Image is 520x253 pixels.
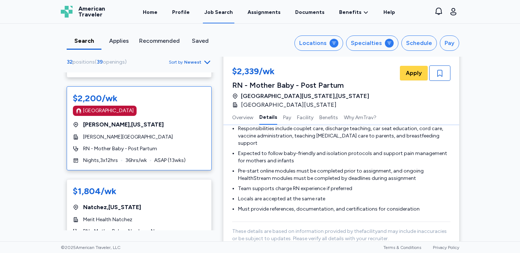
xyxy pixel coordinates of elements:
button: Specialties [346,35,398,51]
button: Benefits [319,109,338,125]
div: [GEOGRAPHIC_DATA] [83,107,134,114]
button: Pay [283,109,291,125]
div: Job Search [204,9,233,16]
li: Responsibilities include couplet care, discharge teaching, car seat education, cord care, vaccine... [238,125,450,147]
span: 39 [97,59,103,65]
span: [PERSON_NAME] , [US_STATE] [83,120,164,129]
span: [GEOGRAPHIC_DATA][US_STATE] [241,101,337,109]
span: Newest [184,59,201,65]
div: Specialties [351,39,382,48]
img: Logo [61,6,73,18]
div: Recommended [139,37,180,45]
button: Pay [440,35,459,51]
span: American Traveler [78,6,105,18]
a: Privacy Policy [433,245,459,250]
span: Natchez , [US_STATE] [83,203,141,212]
button: Apply [400,66,428,80]
span: positions [73,59,95,65]
button: Locations [294,35,343,51]
div: Saved [186,37,215,45]
span: ASAP ( 13 wks) [154,157,186,164]
button: Overview [232,109,253,125]
div: $2,339/wk [232,65,369,79]
div: RN - Mother Baby - Post Partum [232,80,369,90]
button: Sort byNewest [169,58,212,67]
li: Team supports charge RN experience if preferred [238,185,450,192]
div: $2,200/wk [73,92,118,104]
span: © 2025 American Traveler, LLC [61,245,120,250]
button: Schedule [401,35,437,51]
span: openings [103,59,125,65]
span: Benefits [339,9,361,16]
a: Job Search [203,1,234,23]
div: Locations [299,39,327,48]
a: Benefits [339,9,369,16]
span: Merit Health Natchez [83,216,132,223]
span: Apply [406,69,422,78]
span: Sort by [169,59,183,65]
span: [GEOGRAPHIC_DATA][US_STATE] , [US_STATE] [241,92,369,101]
div: Pay [445,39,454,48]
div: ( ) [67,58,130,66]
span: Nights , 3 x 12 hrs [83,157,118,164]
a: Terms & Conditions [383,245,421,250]
li: Locals are accepted at the same rate [238,195,450,203]
li: Must provide references, documentation, and certifications for consideration [238,205,450,213]
li: Expected to follow baby-friendly and isolation protocols and support pain management for mothers ... [238,150,450,165]
div: Search [70,37,99,45]
span: RN - Mother Baby - Post Partum [83,145,157,152]
button: Why AmTrav? [344,109,376,125]
span: RN - Mother Baby - Newborn Nursery [83,228,169,235]
span: 32 [67,59,73,65]
li: Pre-start online modules must be completed prior to assignment, and ongoing HealthStream modules ... [238,167,450,182]
button: Details [259,109,277,125]
span: 36 hrs/wk [125,157,147,164]
div: $1,804/wk [73,185,116,197]
span: [PERSON_NAME][GEOGRAPHIC_DATA] [83,133,173,141]
button: Facility [297,109,313,125]
div: Applies [104,37,133,45]
div: Schedule [406,39,432,48]
p: These details are based on information provided by the facility and may include inaccuracies or b... [232,228,450,242]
